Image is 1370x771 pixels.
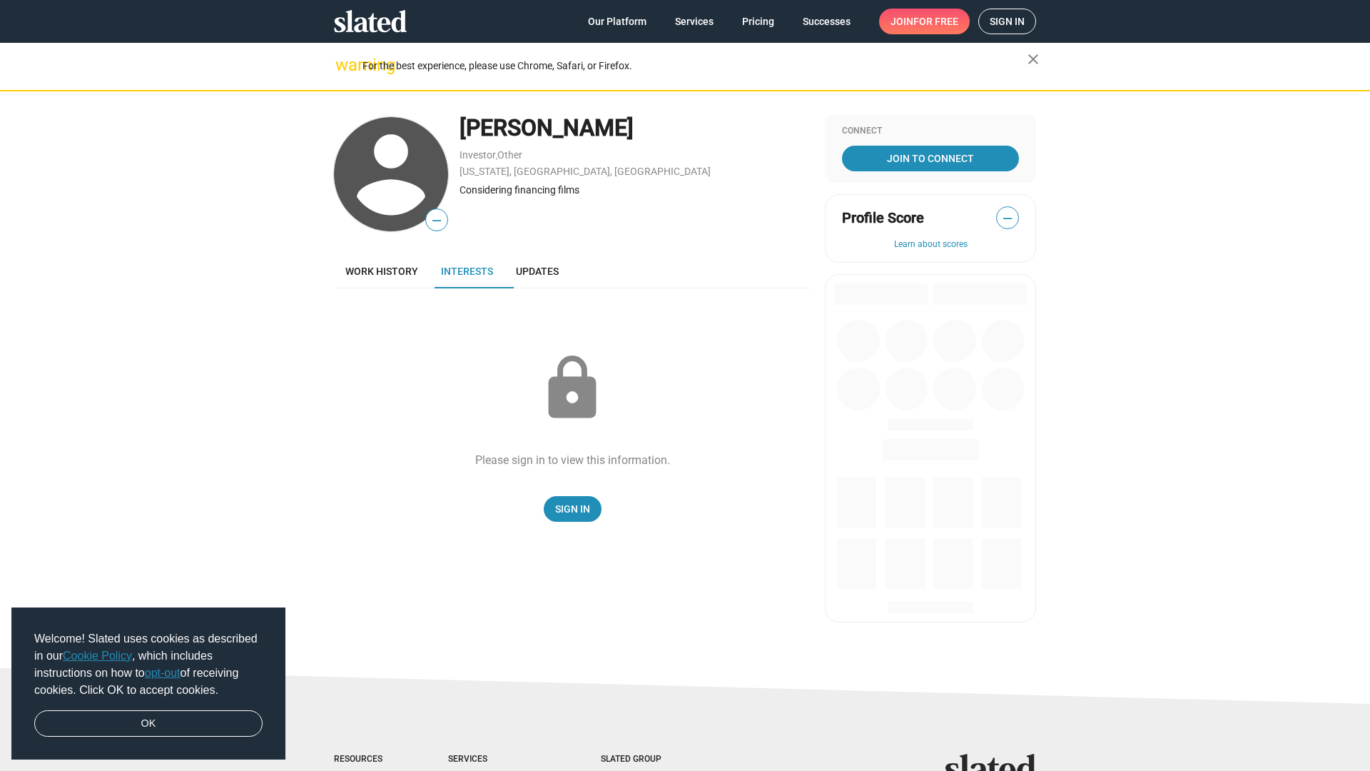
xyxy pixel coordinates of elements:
span: Welcome! Slated uses cookies as described in our , which includes instructions on how to of recei... [34,630,263,699]
mat-icon: lock [537,353,608,424]
a: Successes [791,9,862,34]
a: Work history [334,254,430,288]
span: Successes [803,9,851,34]
div: Considering financing films [460,183,811,197]
a: Interests [430,254,504,288]
a: Other [497,149,522,161]
span: , [496,152,497,160]
span: Pricing [742,9,774,34]
a: Pricing [731,9,786,34]
span: Our Platform [588,9,646,34]
button: Learn about scores [842,239,1019,251]
span: — [997,209,1018,228]
div: Services [448,754,544,765]
a: Join To Connect [842,146,1019,171]
a: Investor [460,149,496,161]
div: Connect [842,126,1019,137]
span: Sign in [990,9,1025,34]
a: Our Platform [577,9,658,34]
span: for free [913,9,958,34]
span: Updates [516,266,559,277]
a: Updates [504,254,570,288]
a: [US_STATE], [GEOGRAPHIC_DATA], [GEOGRAPHIC_DATA] [460,166,711,177]
div: For the best experience, please use Chrome, Safari, or Firefox. [362,56,1027,76]
a: Joinfor free [879,9,970,34]
span: — [426,211,447,230]
a: opt-out [145,667,181,679]
span: Services [675,9,714,34]
div: cookieconsent [11,608,285,760]
span: Join [890,9,958,34]
span: Profile Score [842,208,924,228]
div: Slated Group [601,754,698,765]
div: Resources [334,754,391,765]
span: Sign In [555,496,590,522]
span: Work history [345,266,418,277]
span: Join To Connect [845,146,1016,171]
a: Sign in [978,9,1036,34]
a: dismiss cookie message [34,710,263,737]
a: Sign In [544,496,602,522]
a: Cookie Policy [63,650,132,662]
div: [PERSON_NAME] [460,113,811,143]
mat-icon: warning [335,56,352,74]
a: Services [664,9,725,34]
span: Interests [441,266,493,277]
div: Please sign in to view this information. [475,453,670,468]
mat-icon: close [1025,51,1042,68]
